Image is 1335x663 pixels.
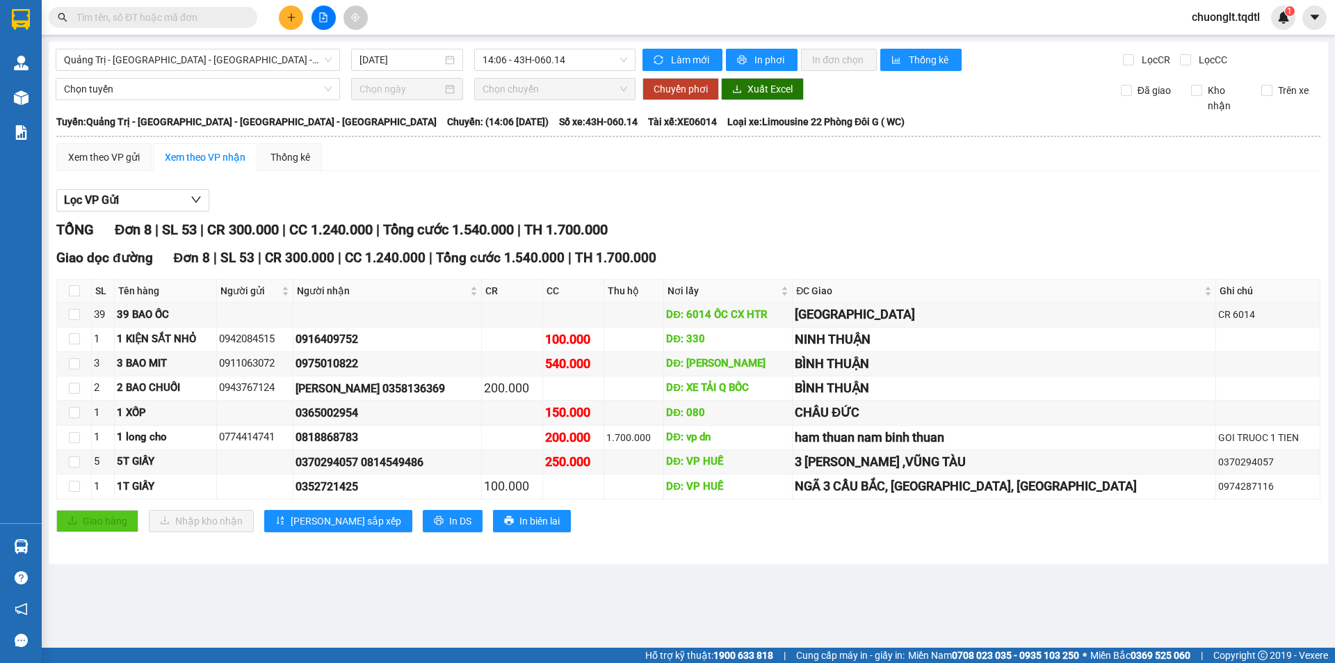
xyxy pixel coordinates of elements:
span: Thống kê [909,52,950,67]
span: aim [350,13,360,22]
span: Loại xe: Limousine 22 Phòng Đôi G ( WC) [727,114,905,129]
span: | [155,221,159,238]
input: Chọn ngày [359,81,442,97]
span: SL 53 [220,250,254,266]
div: 39 BAO ỐC [117,307,215,323]
img: warehouse-icon [14,56,29,70]
span: Làm mới [671,52,711,67]
span: | [376,221,380,238]
div: NGÃ 3 CẦU BẮC, [GEOGRAPHIC_DATA], [GEOGRAPHIC_DATA] [795,477,1213,496]
div: 1 long cho [117,429,215,446]
span: CC 1.240.000 [289,221,373,238]
div: 1 XỐP [117,405,215,422]
div: 5 [94,454,112,470]
th: CC [543,280,604,303]
button: file-add [311,6,336,30]
span: In biên lai [519,513,560,529]
img: logo-vxr [12,9,30,30]
span: sync [654,55,665,66]
strong: 1900 633 818 [713,650,773,661]
button: printerIn phơi [726,49,798,71]
div: DĐ: VP HUẾ [666,479,790,495]
span: Hỗ trợ kỹ thuật: [645,648,773,663]
span: Đã giao [1132,83,1176,98]
span: | [282,221,286,238]
div: 3 [PERSON_NAME] ,VŨNG TÀU [795,452,1213,472]
div: 0370294057 [1218,454,1318,470]
span: copyright [1258,650,1268,660]
span: Lọc CR [1136,52,1172,67]
strong: 0369 525 060 [1131,650,1190,661]
div: ham thuan nam binh thuan [795,428,1213,447]
span: TH 1.700.000 [524,221,608,238]
button: plus [279,6,303,30]
span: notification [15,602,28,616]
div: BÌNH THUẬN [795,354,1213,374]
th: Ghi chú [1216,280,1320,303]
div: BÌNH THUẬN [795,378,1213,398]
span: Kho nhận [1202,83,1251,113]
span: Giao dọc đường [56,250,153,266]
div: 1.700.000 [606,430,662,445]
span: Đơn 8 [115,221,152,238]
div: 1 [94,429,112,446]
span: chuonglt.tqdtl [1181,8,1271,26]
div: 150.000 [545,403,601,422]
div: NINH THUẬN [795,330,1213,349]
div: 1 [94,405,112,422]
span: Người gửi [220,283,279,298]
b: Tuyến: Quảng Trị - [GEOGRAPHIC_DATA] - [GEOGRAPHIC_DATA] - [GEOGRAPHIC_DATA] [56,116,437,127]
div: 0943767124 [219,380,291,397]
div: DĐ: [PERSON_NAME] [666,356,790,372]
span: TỔNG [56,221,94,238]
span: 14:06 - 43H-060.14 [483,49,627,70]
div: 0916409752 [296,330,479,348]
th: SL [92,280,115,303]
span: | [200,221,204,238]
button: Chuyển phơi [642,78,719,100]
div: 1T GIẤY [117,479,215,495]
span: ⚪️ [1083,653,1087,658]
div: Xem theo VP gửi [68,150,140,165]
div: 0975010822 [296,355,479,372]
span: | [1201,648,1203,663]
button: printerIn biên lai [493,510,571,532]
div: 3 [94,356,112,372]
button: sort-ascending[PERSON_NAME] sắp xếp [264,510,412,532]
span: question-circle [15,571,28,584]
div: 1 [94,331,112,348]
div: 0774414741 [219,429,291,446]
strong: 0708 023 035 - 0935 103 250 [952,650,1079,661]
span: printer [434,516,444,527]
div: 250.000 [545,452,601,472]
span: bar-chart [891,55,903,66]
div: DĐ: VP HUẾ [666,454,790,470]
div: 2 BAO CHUỐI [117,380,215,397]
span: Nơi lấy [667,283,778,298]
span: download [732,84,742,95]
span: Lọc VP Gửi [64,191,119,209]
span: ĐC Giao [796,283,1201,298]
div: GOI TRUOC 1 TIEN [1218,430,1318,445]
span: Người nhận [297,283,467,298]
span: Lọc CC [1193,52,1229,67]
div: 0352721425 [296,478,479,495]
button: Lọc VP Gửi [56,189,209,211]
div: DĐ: XE TẢI Q BỐC [666,380,790,397]
span: CR 300.000 [207,221,279,238]
img: icon-new-feature [1277,11,1290,24]
th: Tên hàng [115,280,218,303]
div: 0974287116 [1218,479,1318,494]
button: syncLàm mới [642,49,722,71]
span: printer [737,55,749,66]
button: aim [343,6,368,30]
span: | [213,250,217,266]
button: uploadGiao hàng [56,510,138,532]
img: warehouse-icon [14,90,29,105]
span: Miền Bắc [1090,648,1190,663]
span: CC 1.240.000 [345,250,426,266]
div: 1 KIỆN SẮT NHỎ [117,331,215,348]
div: DĐ: 6014 ỐC CX HTR [666,307,790,323]
span: down [191,194,202,205]
span: Tài xế: XE06014 [648,114,717,129]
